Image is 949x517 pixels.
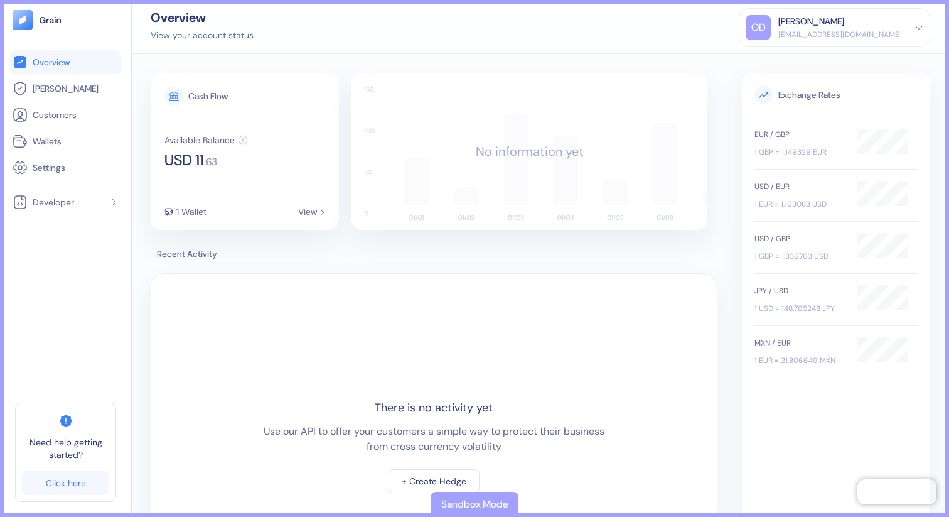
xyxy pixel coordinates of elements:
[754,251,845,262] div: 1 GBP = 1.336763 USD
[778,15,844,28] div: [PERSON_NAME]
[22,471,109,495] a: Click here
[754,199,845,210] div: 1 EUR = 1.163083 USD
[33,109,77,121] span: Customers
[375,400,493,416] div: There is no activity yet
[33,56,70,68] span: Overview
[754,355,845,366] div: 1 EUR = 21.806649 MXN
[39,16,62,24] img: logo
[754,85,918,104] span: Exchange Rates
[151,11,254,24] div: Overview
[151,29,254,42] div: View your account status
[204,157,217,167] span: . 63
[754,181,845,192] div: USD / EUR
[476,142,584,161] div: No information yet
[188,92,228,101] div: Cash Flow
[33,196,74,209] span: Developer
[13,134,119,149] a: Wallets
[754,285,845,297] div: JPY / USD
[857,479,936,504] iframe: Chatra live chat
[441,497,508,512] div: Sandbox Mode
[22,436,109,461] span: Need help getting started?
[46,479,86,487] div: Click here
[754,337,845,349] div: MXN / EUR
[261,424,606,454] div: Use our API to offer your customers a simple way to protect their business from cross currency vo...
[13,55,119,70] a: Overview
[13,10,33,30] img: logo-tablet-V2.svg
[151,248,717,261] span: Recent Activity
[389,469,480,493] button: + Create Hedge
[746,15,771,40] div: OD
[402,477,466,486] div: + Create Hedge
[164,136,235,144] div: Available Balance
[754,303,845,314] div: 1 USD = 148.765248 JPY
[754,233,845,244] div: USD / GBP
[164,135,248,145] button: Available Balance
[13,81,119,96] a: [PERSON_NAME]
[754,146,845,158] div: 1 GBP = 1.149329 EUR
[298,207,325,216] div: View >
[176,207,206,216] div: 1 Wallet
[33,82,99,95] span: [PERSON_NAME]
[33,161,65,174] span: Settings
[33,135,62,148] span: Wallets
[13,160,119,175] a: Settings
[754,129,845,140] div: EUR / GBP
[778,29,902,40] div: [EMAIL_ADDRESS][DOMAIN_NAME]
[164,153,204,168] span: USD 11
[13,107,119,122] a: Customers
